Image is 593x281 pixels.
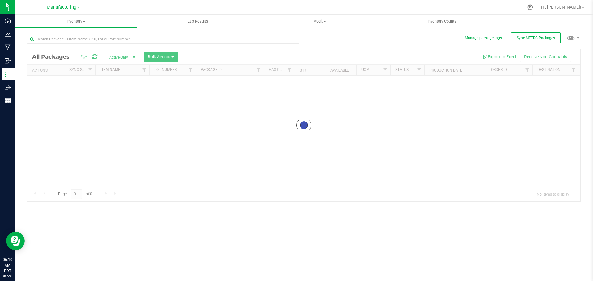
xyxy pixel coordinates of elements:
[15,19,137,24] span: Inventory
[259,15,381,28] a: Audit
[259,19,381,24] span: Audit
[465,35,502,41] button: Manage package tags
[526,4,534,10] div: Manage settings
[3,274,12,278] p: 08/20
[5,71,11,77] inline-svg: Inventory
[3,257,12,274] p: 06:10 AM PDT
[511,32,561,43] button: Sync METRC Packages
[5,97,11,104] inline-svg: Reports
[541,5,581,10] span: Hi, [PERSON_NAME]!
[47,5,76,10] span: Manufacturing
[381,15,503,28] a: Inventory Counts
[15,15,137,28] a: Inventory
[419,19,465,24] span: Inventory Counts
[5,18,11,24] inline-svg: Dashboard
[27,35,299,44] input: Search Package ID, Item Name, SKU, Lot or Part Number...
[5,58,11,64] inline-svg: Inbound
[517,36,555,40] span: Sync METRC Packages
[5,84,11,90] inline-svg: Outbound
[179,19,217,24] span: Lab Results
[5,44,11,51] inline-svg: Manufacturing
[137,15,259,28] a: Lab Results
[6,232,25,250] iframe: Resource center
[5,31,11,37] inline-svg: Analytics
